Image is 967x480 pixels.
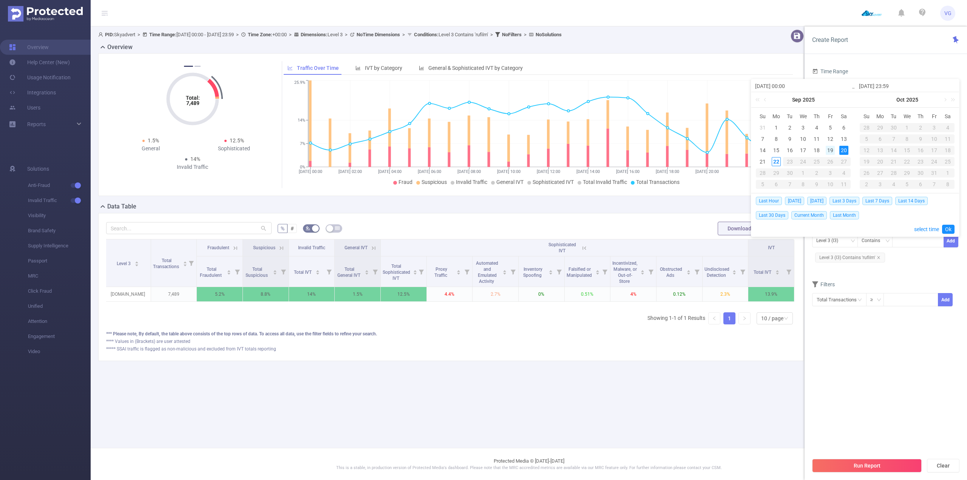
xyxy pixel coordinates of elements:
a: Reports [27,117,46,132]
td: October 29, 2025 [901,167,914,179]
span: Mo [769,113,783,120]
td: October 30, 2025 [914,167,927,179]
button: Clear [927,459,959,472]
div: 5 [826,123,835,132]
div: 1 [772,123,781,132]
td: September 26, 2025 [823,156,837,167]
div: 9 [785,134,794,144]
td: October 9, 2025 [810,179,823,190]
a: 2025 [802,92,816,107]
td: September 25, 2025 [810,156,823,167]
td: October 5, 2025 [860,133,873,145]
td: October 21, 2025 [887,156,901,167]
td: September 11, 2025 [810,133,823,145]
th: Sat [837,111,851,122]
th: Sun [756,111,769,122]
a: Sep [791,92,802,107]
td: September 16, 2025 [783,145,797,156]
tspan: 0% [300,165,305,170]
td: October 1, 2025 [797,167,810,179]
span: 14% [190,156,200,162]
button: Download PDF [718,222,772,235]
td: October 2, 2025 [914,122,927,133]
td: September 23, 2025 [783,156,797,167]
div: 12 [826,134,835,144]
td: September 3, 2025 [797,122,810,133]
a: Usage Notification [9,70,71,85]
td: October 6, 2025 [769,179,783,190]
div: 30 [783,168,797,177]
td: November 6, 2025 [914,179,927,190]
div: 30 [887,123,901,132]
span: Sa [837,113,851,120]
span: VG [944,6,952,21]
span: Sophisticated IVT [533,179,574,185]
span: Unified [28,299,91,314]
div: Sophisticated [193,145,276,153]
div: 19 [826,146,835,155]
td: September 27, 2025 [837,156,851,167]
td: October 7, 2025 [783,179,797,190]
td: October 25, 2025 [941,156,955,167]
td: October 22, 2025 [901,156,914,167]
th: Thu [914,111,927,122]
td: October 16, 2025 [914,145,927,156]
div: 8 [797,180,810,189]
span: Tu [887,113,901,120]
div: 2 [914,123,927,132]
div: 28 [887,168,901,177]
div: 24 [927,157,941,166]
td: October 4, 2025 [837,167,851,179]
td: October 27, 2025 [873,167,887,179]
span: Total Transactions [636,179,680,185]
button: Add [944,234,958,247]
td: September 7, 2025 [756,133,769,145]
div: 26 [860,168,873,177]
div: 27 [873,168,887,177]
td: October 10, 2025 [927,133,941,145]
i: icon: bar-chart [355,65,361,71]
tspan: Total: [185,95,199,101]
b: No Time Dimensions [357,32,400,37]
span: Sa [941,113,955,120]
b: Time Range: [149,32,176,37]
i: icon: left [712,316,717,321]
div: 1 [797,168,810,177]
th: Sun [860,111,873,122]
div: General [109,145,193,153]
td: September 15, 2025 [769,145,783,156]
i: icon: table [335,226,340,230]
tspan: [DATE] 18:00 [656,169,679,174]
div: 19 [860,157,873,166]
td: September 8, 2025 [769,133,783,145]
div: 16 [785,146,794,155]
span: Video [28,344,91,359]
td: November 1, 2025 [941,167,955,179]
td: October 13, 2025 [873,145,887,156]
td: September 1, 2025 [769,122,783,133]
div: 4 [941,123,955,132]
span: Su [756,113,769,120]
span: Th [914,113,927,120]
span: Level 3 Contains 'rufilm' [414,32,488,37]
a: 2025 [905,92,919,107]
tspan: [DATE] 08:00 [457,169,481,174]
div: 17 [927,146,941,155]
div: 17 [799,146,808,155]
td: September 5, 2025 [823,122,837,133]
div: 27 [837,157,851,166]
tspan: 7,489 [186,100,199,106]
td: October 9, 2025 [914,133,927,145]
th: Mon [769,111,783,122]
span: Create Report [812,36,848,43]
td: September 4, 2025 [810,122,823,133]
div: 8 [772,134,781,144]
span: IVT by Category [365,65,402,71]
td: October 8, 2025 [901,133,914,145]
span: MRC [28,269,91,284]
td: September 12, 2025 [823,133,837,145]
tspan: [DATE] 02:00 [338,169,362,174]
td: October 7, 2025 [887,133,901,145]
b: Time Zone: [248,32,272,37]
span: Reports [27,121,46,127]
